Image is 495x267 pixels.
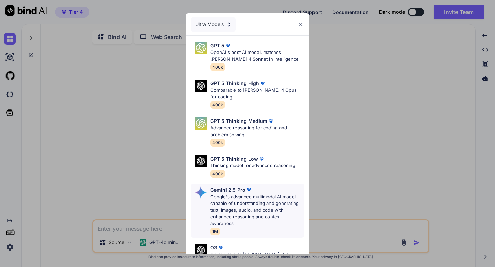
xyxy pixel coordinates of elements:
[210,244,217,251] p: O3
[210,251,304,265] p: Comparable to [PERSON_NAME] 3.7 Sonnet, superior intelligence
[259,80,266,87] img: premium
[195,117,207,130] img: Pick Models
[210,186,245,194] p: Gemini 2.5 Pro
[210,228,220,235] span: 1M
[267,118,274,125] img: premium
[245,186,252,193] img: premium
[210,80,259,87] p: GPT 5 Thinking High
[217,244,224,251] img: premium
[210,194,304,227] p: Google's advanced multimodal AI model capable of understanding and generating text, images, audio...
[258,155,265,162] img: premium
[210,87,304,100] p: Comparable to [PERSON_NAME] 4 Opus for coding
[210,63,225,71] span: 400k
[191,17,236,32] div: Ultra Models
[195,42,207,54] img: Pick Models
[210,139,225,147] span: 400k
[298,22,304,27] img: close
[210,117,267,125] p: GPT 5 Thinking Medium
[210,170,225,178] span: 400k
[224,42,231,49] img: premium
[195,155,207,167] img: Pick Models
[195,244,207,256] img: Pick Models
[210,42,224,49] p: GPT 5
[226,22,232,27] img: Pick Models
[210,49,304,62] p: OpenAI's best AI model, matches [PERSON_NAME] 4 Sonnet in Intelligence
[210,125,304,138] p: Advanced reasoning for coding and problem solving
[195,186,207,199] img: Pick Models
[210,155,258,162] p: GPT 5 Thinking Low
[210,101,225,109] span: 400k
[210,162,297,169] p: Thinking model for advanced reasoning.
[195,80,207,92] img: Pick Models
